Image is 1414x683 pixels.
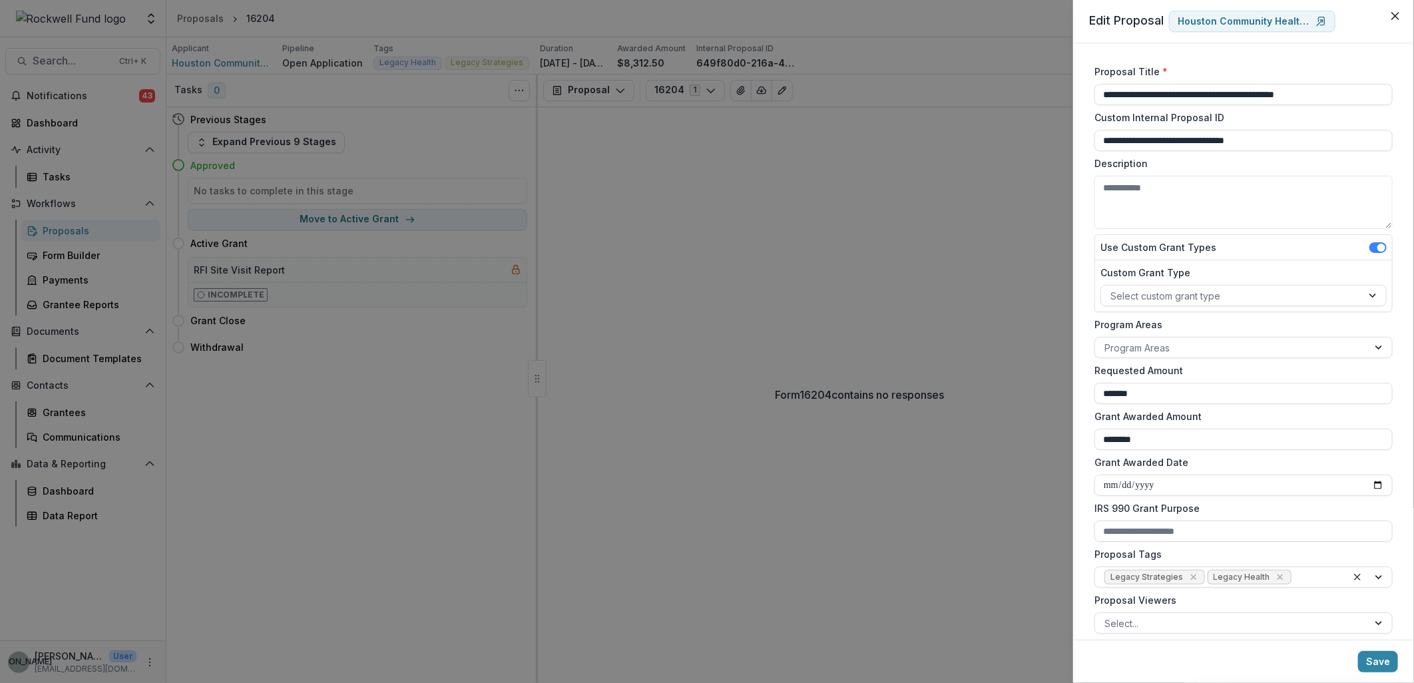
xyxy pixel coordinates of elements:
[1094,363,1385,377] label: Requested Amount
[1169,11,1335,32] a: Houston Community Health Centers, Inc.
[1214,572,1270,582] span: Legacy Health
[1094,156,1385,170] label: Description
[1094,111,1385,124] label: Custom Internal Proposal ID
[1349,569,1365,585] div: Clear selected options
[1110,572,1183,582] span: Legacy Strategies
[1094,547,1385,561] label: Proposal Tags
[1089,13,1164,27] span: Edit Proposal
[1094,593,1385,607] label: Proposal Viewers
[1100,266,1379,280] label: Custom Grant Type
[1094,455,1385,469] label: Grant Awarded Date
[1094,501,1385,515] label: IRS 990 Grant Purpose
[1178,16,1311,27] p: Houston Community Health Centers, Inc.
[1094,65,1385,79] label: Proposal Title
[1385,5,1406,27] button: Close
[1187,570,1200,584] div: Remove Legacy Strategies
[1094,318,1385,332] label: Program Areas
[1094,409,1385,423] label: Grant Awarded Amount
[1094,639,1233,653] label: Grant Start
[1246,639,1385,653] label: Grant End
[1100,240,1216,254] label: Use Custom Grant Types
[1274,570,1287,584] div: Remove Legacy Health
[1358,651,1398,672] button: Save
